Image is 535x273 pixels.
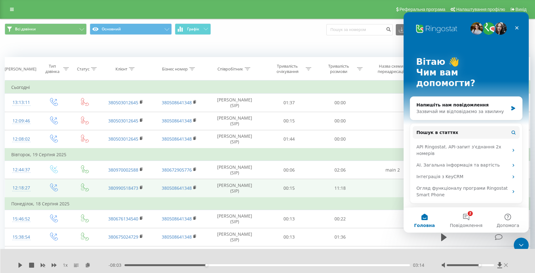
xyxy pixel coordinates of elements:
[108,167,138,173] a: 380970002588
[43,64,62,74] div: Тип дзвінка
[263,130,315,148] td: 01:44
[315,161,366,179] td: 02:06
[514,238,529,253] iframe: Intercom live chat
[263,94,315,112] td: 01:37
[162,167,192,173] a: 380672905776
[108,136,138,142] a: 380503012645
[315,112,366,130] td: 00:00
[162,185,192,191] a: 380508641348
[11,133,31,145] div: 12:08:02
[108,118,138,124] a: 380503012645
[315,179,366,198] td: 11:18
[206,94,263,112] td: [PERSON_NAME] (SIP)
[315,94,366,112] td: 00:00
[479,264,481,266] div: Accessibility label
[322,64,355,74] div: Тривалість розмови
[108,234,138,240] a: 380675024729
[315,210,366,228] td: 00:22
[263,210,315,228] td: 00:13
[5,198,530,210] td: Понеділок, 18 Серпня 2025
[217,66,243,72] div: Співробітник
[206,112,263,130] td: [PERSON_NAME] (SIP)
[11,231,31,243] div: 15:38:54
[206,246,263,265] td: [PERSON_NAME] (SIP)
[374,64,408,74] div: Назва схеми переадресації
[11,182,31,194] div: 12:18:27
[263,228,315,246] td: 00:13
[315,228,366,246] td: 01:36
[315,246,366,265] td: 00:25
[263,246,315,265] td: 00:11
[396,24,430,35] button: Експорт
[263,112,315,130] td: 00:15
[108,100,138,106] a: 380503012645
[108,216,138,222] a: 380676134540
[263,161,315,179] td: 00:06
[77,66,89,72] div: Статус
[63,262,68,268] span: 1 x
[5,23,87,35] button: Всі дзвінки
[413,262,424,268] span: 03:14
[404,12,529,233] iframe: Intercom live chat
[206,210,263,228] td: [PERSON_NAME] (SIP)
[5,148,530,161] td: Вівторок, 19 Серпня 2025
[5,81,530,94] td: Сьогодні
[206,228,263,246] td: [PERSON_NAME] (SIP)
[456,7,505,12] span: Налаштування профілю
[366,161,419,179] td: main 2
[11,164,31,176] div: 12:44:37
[11,96,31,109] div: 13:13:11
[115,66,127,72] div: Клієнт
[11,115,31,127] div: 12:09:46
[5,66,36,72] div: [PERSON_NAME]
[400,7,446,12] span: Реферальна програма
[162,66,188,72] div: Бізнес номер
[315,130,366,148] td: 00:00
[11,213,31,225] div: 15:46:52
[326,24,393,35] input: Пошук за номером
[108,185,138,191] a: 380990518473
[162,234,192,240] a: 380508641348
[162,100,192,106] a: 380508641348
[271,64,304,74] div: Тривалість очікування
[516,7,527,12] span: Вихід
[175,23,211,35] button: Графік
[162,216,192,222] a: 380508641348
[206,130,263,148] td: [PERSON_NAME] (SIP)
[205,264,208,266] div: Accessibility label
[187,27,199,31] span: Графік
[15,27,36,32] span: Всі дзвінки
[263,179,315,198] td: 00:15
[90,23,172,35] button: Основний
[109,262,125,268] span: - 08:03
[206,179,263,198] td: [PERSON_NAME] (SIP)
[162,136,192,142] a: 380508641348
[162,118,192,124] a: 380508641348
[206,161,263,179] td: [PERSON_NAME] (SIP)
